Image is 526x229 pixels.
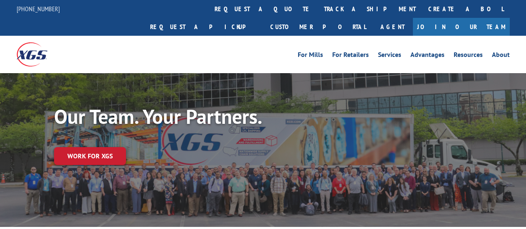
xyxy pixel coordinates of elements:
[144,18,264,36] a: Request a pickup
[454,52,483,61] a: Resources
[413,18,510,36] a: Join Our Team
[378,52,401,61] a: Services
[372,18,413,36] a: Agent
[264,18,372,36] a: Customer Portal
[54,106,304,131] h1: Our Team. Your Partners.
[410,52,445,61] a: Advantages
[17,5,60,13] a: [PHONE_NUMBER]
[492,52,510,61] a: About
[332,52,369,61] a: For Retailers
[298,52,323,61] a: For Mills
[54,147,126,165] a: Work for XGS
